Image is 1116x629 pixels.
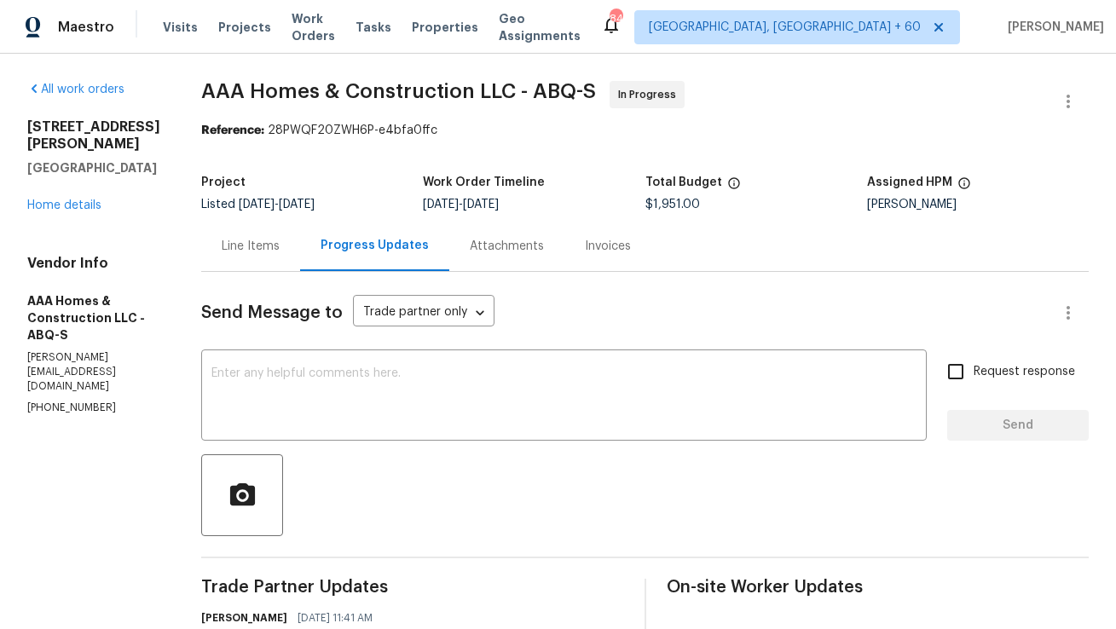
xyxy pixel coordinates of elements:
[423,199,499,211] span: -
[27,350,160,394] p: [PERSON_NAME][EMAIL_ADDRESS][DOMAIN_NAME]
[321,237,429,254] div: Progress Updates
[27,118,160,153] h2: [STREET_ADDRESS][PERSON_NAME]
[957,176,971,199] span: The hpm assigned to this work order.
[27,159,160,176] h5: [GEOGRAPHIC_DATA]
[201,579,624,596] span: Trade Partner Updates
[279,199,315,211] span: [DATE]
[423,176,545,188] h5: Work Order Timeline
[27,401,160,415] p: [PHONE_NUMBER]
[645,199,700,211] span: $1,951.00
[239,199,275,211] span: [DATE]
[201,124,264,136] b: Reference:
[201,176,246,188] h5: Project
[27,84,124,95] a: All work orders
[667,579,1090,596] span: On-site Worker Updates
[974,363,1075,381] span: Request response
[585,238,631,255] div: Invoices
[645,176,722,188] h5: Total Budget
[867,176,952,188] h5: Assigned HPM
[218,19,271,36] span: Projects
[470,238,544,255] div: Attachments
[298,609,373,626] span: [DATE] 11:41 AM
[201,81,596,101] span: AAA Homes & Construction LLC - ABQ-S
[867,199,1089,211] div: [PERSON_NAME]
[618,86,683,103] span: In Progress
[58,19,114,36] span: Maestro
[222,238,280,255] div: Line Items
[610,10,622,27] div: 841
[163,19,198,36] span: Visits
[463,199,499,211] span: [DATE]
[499,10,581,44] span: Geo Assignments
[1001,19,1104,36] span: [PERSON_NAME]
[201,304,343,321] span: Send Message to
[292,10,335,44] span: Work Orders
[353,299,494,327] div: Trade partner only
[201,609,287,626] h6: [PERSON_NAME]
[412,19,478,36] span: Properties
[201,122,1089,139] div: 28PWQF20ZWH6P-e4bfa0ffc
[27,292,160,343] h5: AAA Homes & Construction LLC - ABQ-S
[27,255,160,272] h4: Vendor Info
[649,19,921,36] span: [GEOGRAPHIC_DATA], [GEOGRAPHIC_DATA] + 60
[27,199,101,211] a: Home details
[201,199,315,211] span: Listed
[423,199,459,211] span: [DATE]
[239,199,315,211] span: -
[727,176,741,199] span: The total cost of line items that have been proposed by Opendoor. This sum includes line items th...
[356,21,391,33] span: Tasks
